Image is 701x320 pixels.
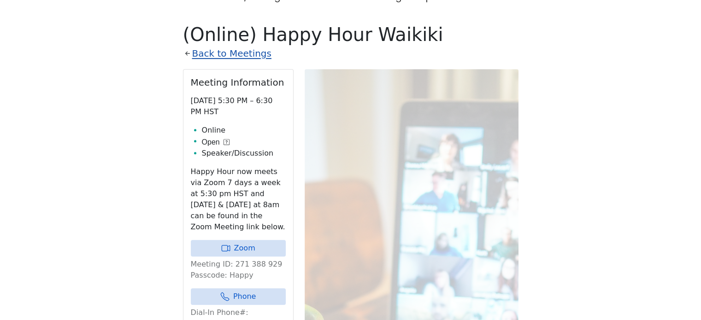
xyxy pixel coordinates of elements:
[202,148,286,159] li: Speaker/Discussion
[191,259,286,281] p: Meeting ID: 271 388 929 Passcode: Happy
[191,288,286,305] a: Phone
[191,95,286,117] p: [DATE] 5:30 PM – 6:30 PM HST
[183,23,518,46] h1: (Online) Happy Hour Waikiki
[191,77,286,88] h2: Meeting Information
[191,166,286,233] p: Happy Hour now meets via Zoom 7 days a week at 5:30 pm HST and [DATE] & [DATE] at 8am can be foun...
[202,137,230,148] button: Open
[202,125,286,136] li: Online
[191,240,286,256] a: Zoom
[192,46,271,62] a: Back to Meetings
[202,137,220,148] span: Open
